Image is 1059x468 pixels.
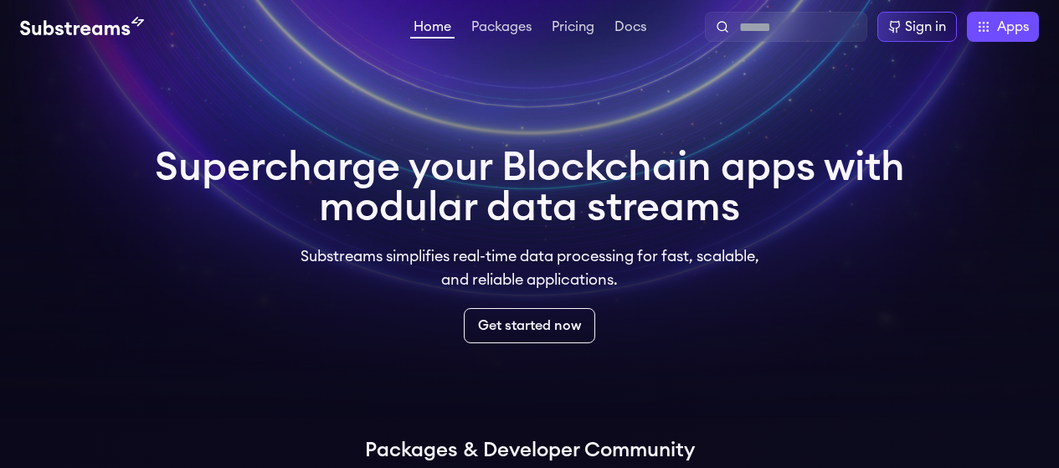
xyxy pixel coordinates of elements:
[997,17,1029,37] span: Apps
[410,20,455,39] a: Home
[548,20,598,37] a: Pricing
[905,17,946,37] div: Sign in
[20,17,144,37] img: Substream's logo
[464,308,595,343] a: Get started now
[611,20,650,37] a: Docs
[877,12,957,42] a: Sign in
[155,147,905,228] h1: Supercharge your Blockchain apps with modular data streams
[468,20,535,37] a: Packages
[289,244,771,291] p: Substreams simplifies real-time data processing for fast, scalable, and reliable applications.
[365,437,695,464] h1: Packages & Developer Community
